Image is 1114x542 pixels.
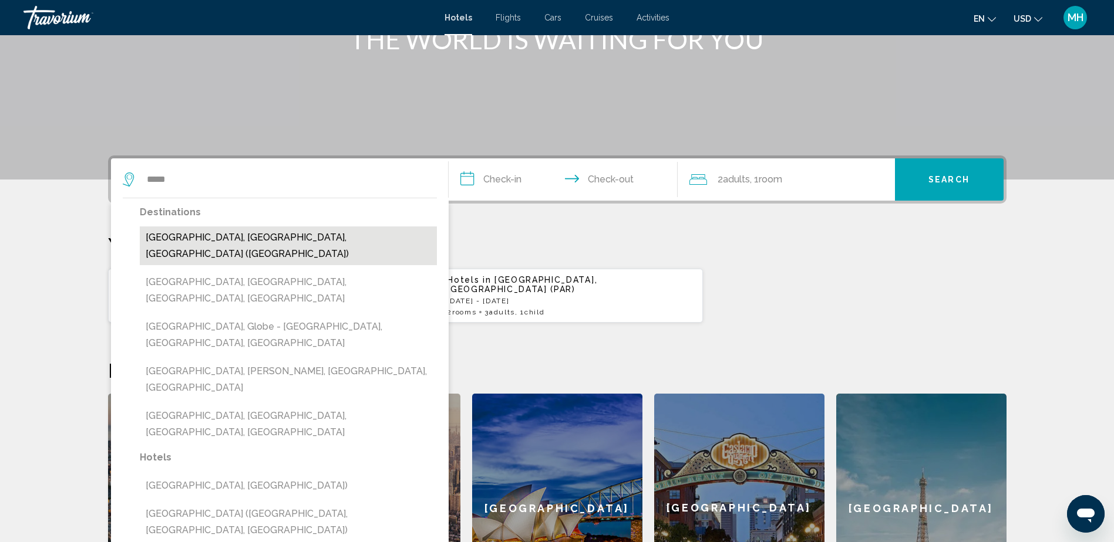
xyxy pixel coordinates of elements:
[140,503,437,541] button: [GEOGRAPHIC_DATA] ([GEOGRAPHIC_DATA], [GEOGRAPHIC_DATA], [GEOGRAPHIC_DATA])
[524,308,544,316] span: Child
[1067,495,1105,533] iframe: Button to launch messaging window
[1060,5,1091,30] button: User Menu
[1014,10,1042,27] button: Change currency
[108,358,1007,382] h2: Featured Destinations
[928,175,970,185] span: Search
[750,171,782,188] span: , 1
[447,308,476,316] span: 2
[337,24,778,55] h1: THE WORLD IS WAITING FOR YOU
[759,174,782,185] span: Room
[140,475,437,497] button: [GEOGRAPHIC_DATA], [GEOGRAPHIC_DATA])
[678,158,895,201] button: Travelers: 2 adults, 0 children
[515,308,544,316] span: , 1
[452,308,476,316] span: rooms
[974,10,996,27] button: Change language
[449,158,678,201] button: Check in and out dates
[1014,14,1031,23] span: USD
[447,275,597,294] span: [GEOGRAPHIC_DATA], [GEOGRAPHIC_DATA] (PAR)
[140,360,437,399] button: [GEOGRAPHIC_DATA], [PERSON_NAME], [GEOGRAPHIC_DATA], [GEOGRAPHIC_DATA]
[484,308,515,316] span: 3
[1068,12,1083,23] span: MH
[140,449,437,466] p: Hotels
[140,271,437,310] button: [GEOGRAPHIC_DATA], [GEOGRAPHIC_DATA], [GEOGRAPHIC_DATA], [GEOGRAPHIC_DATA]
[140,226,437,265] button: [GEOGRAPHIC_DATA], [GEOGRAPHIC_DATA], [GEOGRAPHIC_DATA] ([GEOGRAPHIC_DATA])
[447,275,491,284] span: Hotels in
[411,268,703,323] button: Hotels in [GEOGRAPHIC_DATA], [GEOGRAPHIC_DATA] (PAR)[DATE] - [DATE]2rooms3Adults, 1Child
[447,297,694,305] p: [DATE] - [DATE]
[723,174,750,185] span: Adults
[445,13,472,22] a: Hotels
[637,13,669,22] a: Activities
[111,158,1004,201] div: Search widget
[108,233,1007,256] p: Your Recent Searches
[489,308,515,316] span: Adults
[140,204,437,221] p: Destinations
[974,14,985,23] span: en
[585,13,613,22] a: Cruises
[718,171,750,188] span: 2
[140,316,437,354] button: [GEOGRAPHIC_DATA], Globe - [GEOGRAPHIC_DATA], [GEOGRAPHIC_DATA], [GEOGRAPHIC_DATA]
[895,158,1004,201] button: Search
[544,13,561,22] a: Cars
[23,6,433,29] a: Travorium
[140,405,437,443] button: [GEOGRAPHIC_DATA], [GEOGRAPHIC_DATA], [GEOGRAPHIC_DATA], [GEOGRAPHIC_DATA]
[496,13,521,22] a: Flights
[108,268,400,323] button: Hotels in [GEOGRAPHIC_DATA], [GEOGRAPHIC_DATA] (PAR)[DATE] - [DATE]1Room3Adults, 1Child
